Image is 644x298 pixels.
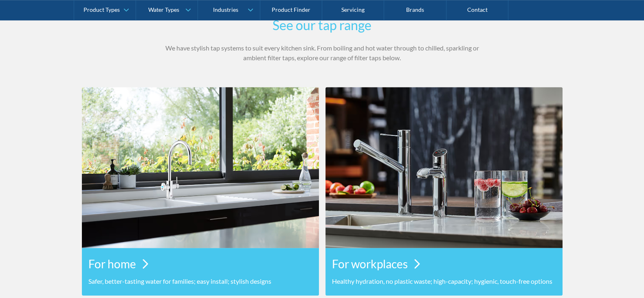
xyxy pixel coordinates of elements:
[148,7,179,13] div: Water Types
[163,43,481,63] p: We have stylish tap systems to suit every kitchen sink. From boiling and hot water through to chi...
[88,276,312,286] p: Safer, better-tasting water for families; easy install; stylish designs
[82,87,319,296] a: For homeSafer, better-tasting water for families; easy install; stylish designs
[332,255,408,272] h3: For workplaces
[332,276,556,286] p: Healthy hydration, no plastic waste; high-capacity; hygienic, touch-free options
[213,7,238,13] div: Industries
[84,7,120,13] div: Product Types
[163,15,481,35] h2: See our tap range
[325,87,563,296] a: For workplacesHealthy hydration, no plastic waste; high-capacity; hygienic, touch-free options
[88,255,136,272] h3: For home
